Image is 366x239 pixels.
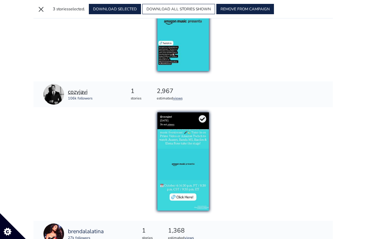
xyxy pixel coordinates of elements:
[173,96,183,101] a: views
[53,6,85,12] div: selected.
[157,96,183,101] div: estimated
[142,4,215,14] button: DOWNLOAD ALL STORIES SHOWN
[36,4,46,14] button: ×
[131,96,141,101] div: stories
[216,4,274,14] button: REMOVE FROM CAMPAIGN
[43,84,64,105] img: 3534582968.jpg
[68,88,92,96] a: cozyjavi
[56,6,69,12] span: stories
[68,96,92,101] div: 106k followers
[160,115,172,119] a: @cozyjavi
[89,4,141,14] button: DOWNLOAD SELECTED
[142,226,153,235] div: 1
[131,87,141,96] div: 1
[168,226,194,235] div: 1,368
[68,227,104,235] a: brendalalatina
[157,112,209,129] div: [DATE] 3k est.
[168,123,174,126] a: views
[53,6,55,12] span: 3
[157,87,183,96] div: 2,967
